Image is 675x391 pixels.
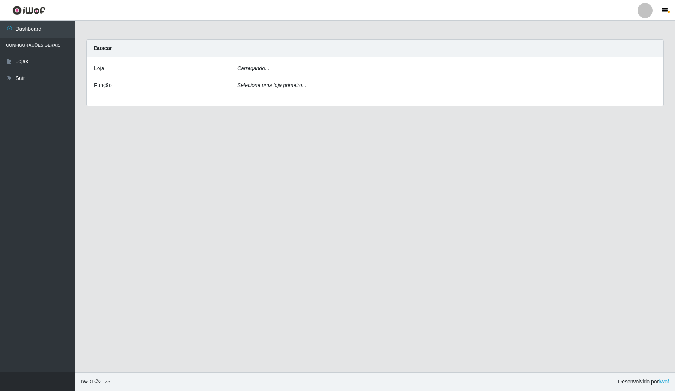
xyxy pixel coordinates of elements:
[81,378,112,386] span: © 2025 .
[12,6,46,15] img: CoreUI Logo
[94,81,112,89] label: Função
[237,82,306,88] i: Selecione uma loja primeiro...
[94,65,104,72] label: Loja
[658,379,669,385] a: iWof
[237,65,270,71] i: Carregando...
[81,379,95,385] span: IWOF
[618,378,669,386] span: Desenvolvido por
[94,45,112,51] strong: Buscar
